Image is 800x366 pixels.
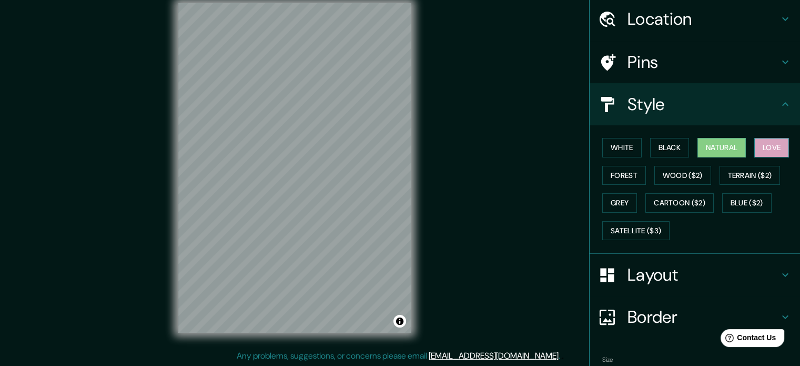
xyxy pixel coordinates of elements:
[754,138,789,157] button: Love
[645,193,714,213] button: Cartoon ($2)
[562,350,564,362] div: .
[706,325,788,354] iframe: Help widget launcher
[429,350,559,361] a: [EMAIL_ADDRESS][DOMAIN_NAME]
[627,8,779,29] h4: Location
[590,83,800,125] div: Style
[654,166,711,185] button: Wood ($2)
[237,350,560,362] p: Any problems, suggestions, or concerns please email .
[650,138,690,157] button: Black
[602,355,613,364] label: Size
[627,52,779,73] h4: Pins
[627,94,779,115] h4: Style
[590,296,800,338] div: Border
[590,254,800,296] div: Layout
[627,264,779,285] h4: Layout
[560,350,562,362] div: .
[627,306,779,328] h4: Border
[590,41,800,83] div: Pins
[697,138,746,157] button: Natural
[178,3,411,333] canvas: Map
[602,166,646,185] button: Forest
[602,193,637,213] button: Grey
[602,138,642,157] button: White
[602,221,670,241] button: Satellite ($3)
[393,315,406,328] button: Toggle attribution
[722,193,772,213] button: Blue ($2)
[720,166,781,185] button: Terrain ($2)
